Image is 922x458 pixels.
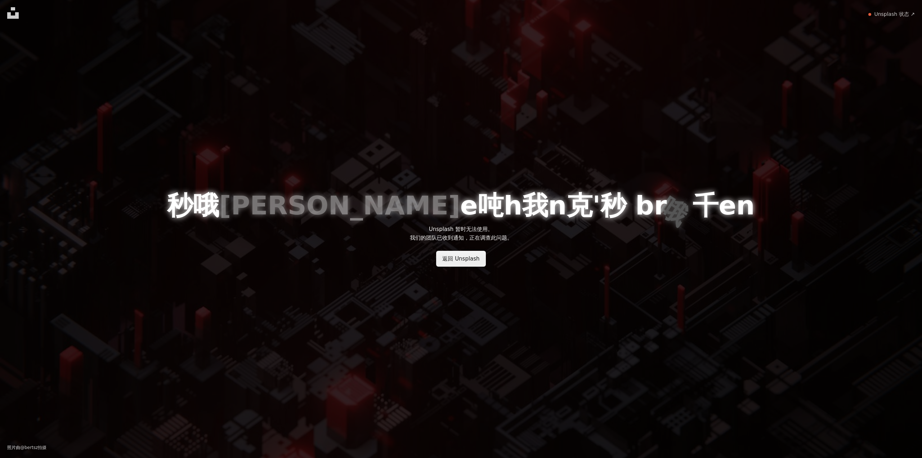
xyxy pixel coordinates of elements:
[719,190,736,221] font: e
[548,190,567,221] font: n
[655,191,693,231] font: 哦
[504,190,522,221] font: h
[592,190,600,221] font: '
[600,190,626,221] font: 秒
[635,190,654,221] font: b
[410,235,513,241] font: 我们的团队已收到通知，正在调查此问题。
[167,192,755,219] h1: 有东西坏了
[436,251,485,267] a: 返回 Unsplash
[654,190,667,221] font: r
[693,190,719,221] font: 千
[478,190,504,221] font: 吨
[20,445,46,450] a: @bertsz拍摄
[736,190,755,221] font: n
[460,190,478,221] font: e
[167,190,193,221] font: 秒
[522,190,548,221] font: 我
[7,445,20,450] font: 照片由
[442,255,479,262] font: 返回 Unsplash
[219,190,460,221] font: [PERSON_NAME]
[429,226,493,232] font: Unsplash 暂时无法使用。
[874,11,915,18] a: Unsplash 状态 ↗
[910,11,915,17] font: ↗
[874,11,909,17] font: Unsplash 状态
[193,190,219,221] font: 哦
[567,190,592,221] font: 克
